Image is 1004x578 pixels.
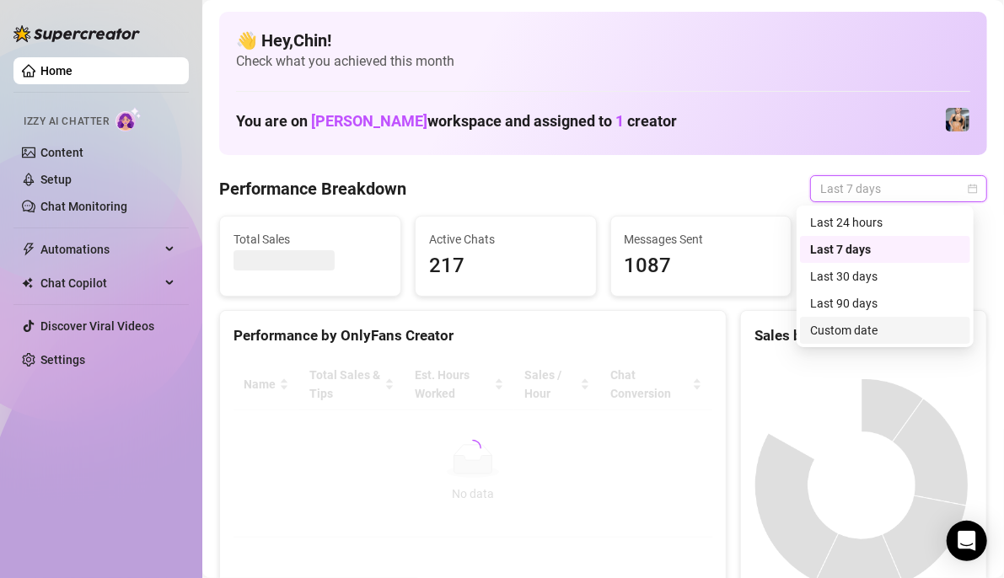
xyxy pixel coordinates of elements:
[22,243,35,256] span: thunderbolt
[40,236,160,263] span: Automations
[236,52,970,71] span: Check what you achieved this month
[429,250,583,282] span: 217
[810,267,960,286] div: Last 30 days
[615,112,624,130] span: 1
[219,177,406,201] h4: Performance Breakdown
[13,25,140,42] img: logo-BBDzfeDw.svg
[234,230,387,249] span: Total Sales
[968,184,978,194] span: calendar
[22,277,33,289] img: Chat Copilot
[24,114,109,130] span: Izzy AI Chatter
[820,176,977,201] span: Last 7 days
[754,324,973,347] div: Sales by OnlyFans Creator
[40,353,85,367] a: Settings
[461,436,485,460] span: loading
[810,321,960,340] div: Custom date
[800,317,970,344] div: Custom date
[810,294,960,313] div: Last 90 days
[810,213,960,232] div: Last 24 hours
[625,250,778,282] span: 1087
[236,29,970,52] h4: 👋 Hey, Chin !
[947,521,987,561] div: Open Intercom Messenger
[800,236,970,263] div: Last 7 days
[115,107,142,131] img: AI Chatter
[800,263,970,290] div: Last 30 days
[800,209,970,236] div: Last 24 hours
[946,108,969,131] img: Veronica
[40,270,160,297] span: Chat Copilot
[40,173,72,186] a: Setup
[40,64,72,78] a: Home
[800,290,970,317] div: Last 90 days
[311,112,427,130] span: [PERSON_NAME]
[234,324,712,347] div: Performance by OnlyFans Creator
[40,319,154,333] a: Discover Viral Videos
[810,240,960,259] div: Last 7 days
[236,112,677,131] h1: You are on workspace and assigned to creator
[429,230,583,249] span: Active Chats
[40,146,83,159] a: Content
[40,200,127,213] a: Chat Monitoring
[625,230,778,249] span: Messages Sent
